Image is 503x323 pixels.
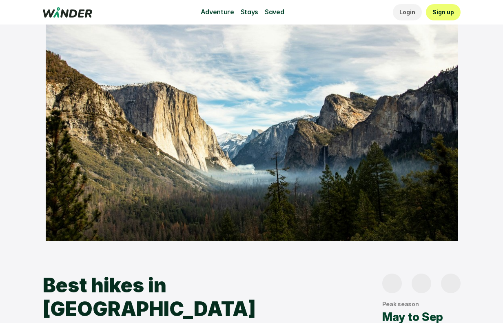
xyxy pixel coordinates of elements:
[382,300,419,309] p: Peak season
[426,4,461,20] a: Sign up
[393,4,422,20] a: Login
[201,7,234,18] p: Adventure
[265,7,284,18] p: Saved
[432,8,454,17] p: Sign up
[241,7,258,18] p: Stays
[43,274,366,321] h2: Best hikes in [GEOGRAPHIC_DATA]
[399,8,415,17] p: Login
